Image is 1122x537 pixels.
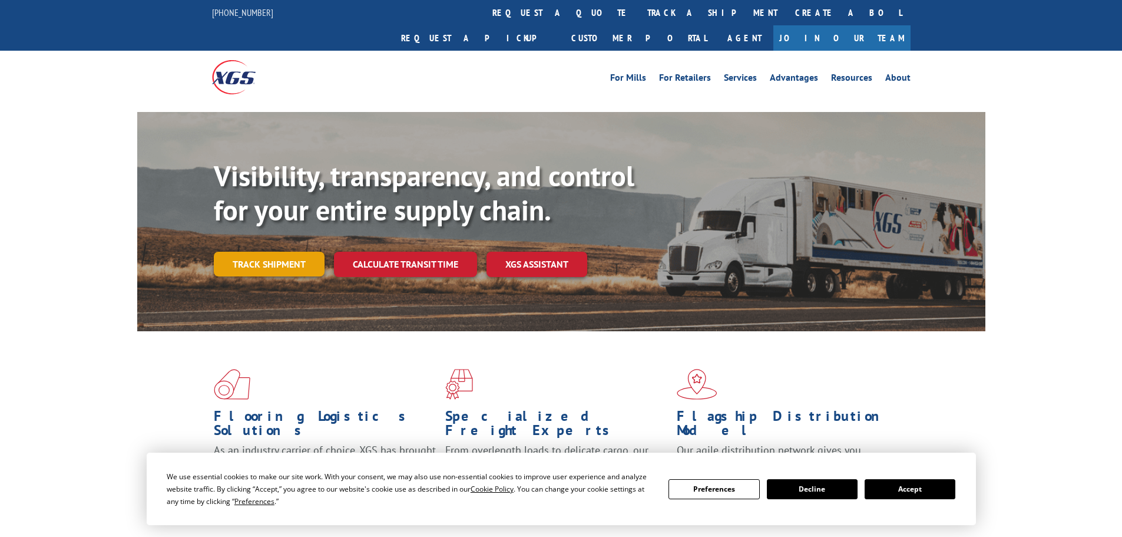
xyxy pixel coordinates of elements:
[767,479,858,499] button: Decline
[471,484,514,494] span: Cookie Policy
[214,252,325,276] a: Track shipment
[214,409,436,443] h1: Flooring Logistics Solutions
[214,157,634,228] b: Visibility, transparency, and control for your entire supply chain.
[724,73,757,86] a: Services
[716,25,773,51] a: Agent
[677,409,899,443] h1: Flagship Distribution Model
[610,73,646,86] a: For Mills
[486,252,587,277] a: XGS ASSISTANT
[147,453,976,525] div: Cookie Consent Prompt
[885,73,911,86] a: About
[445,369,473,400] img: xgs-icon-focused-on-flooring-red
[214,443,436,485] span: As an industry carrier of choice, XGS has brought innovation and dedication to flooring logistics...
[677,369,717,400] img: xgs-icon-flagship-distribution-model-red
[659,73,711,86] a: For Retailers
[865,479,955,499] button: Accept
[214,369,250,400] img: xgs-icon-total-supply-chain-intelligence-red
[445,409,668,443] h1: Specialized Freight Experts
[677,443,893,471] span: Our agile distribution network gives you nationwide inventory management on demand.
[212,6,273,18] a: [PHONE_NUMBER]
[167,470,654,508] div: We use essential cookies to make our site work. With your consent, we may also use non-essential ...
[773,25,911,51] a: Join Our Team
[234,496,274,506] span: Preferences
[392,25,562,51] a: Request a pickup
[668,479,759,499] button: Preferences
[562,25,716,51] a: Customer Portal
[445,443,668,496] p: From overlength loads to delicate cargo, our experienced staff knows the best way to move your fr...
[831,73,872,86] a: Resources
[770,73,818,86] a: Advantages
[334,252,477,277] a: Calculate transit time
